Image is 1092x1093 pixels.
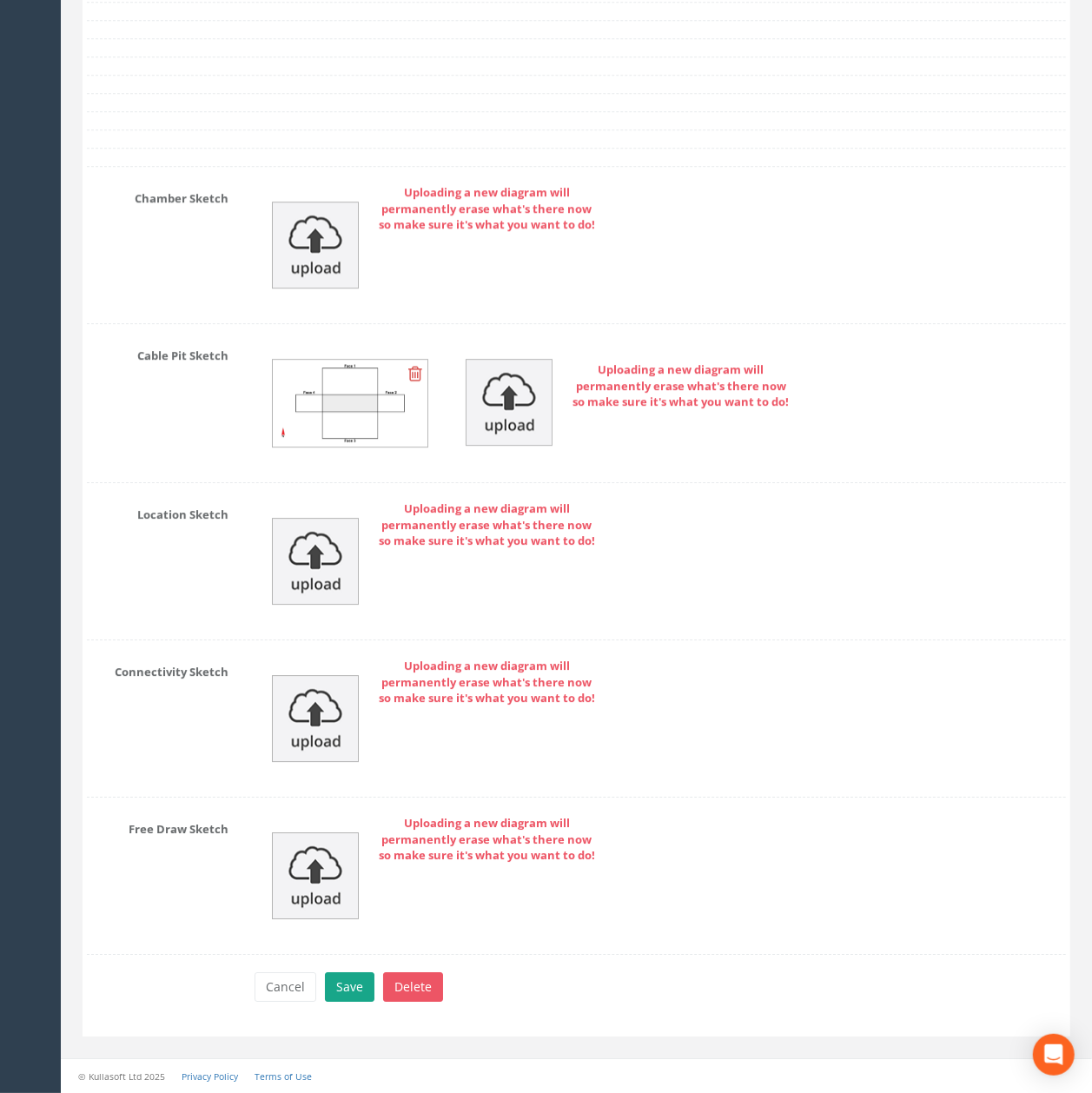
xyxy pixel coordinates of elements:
label: Free Draw Sketch [74,815,242,838]
a: Privacy Policy [182,1070,238,1083]
label: Location Sketch [74,500,242,523]
div: Open Intercom Messenger [1033,1034,1075,1076]
img: upload_icon.png [272,202,359,288]
strong: Uploading a new diagram will permanently erase what's there now so make sure it's what you want t... [379,658,595,705]
img: upload_icon.png [272,518,359,605]
a: Terms of Use [255,1070,312,1083]
img: upload_icon.png [272,832,359,919]
label: Cable Pit Sketch [74,341,242,364]
label: Connectivity Sketch [74,658,242,680]
strong: Uploading a new diagram will permanently erase what's there now so make sure it's what you want t... [379,184,595,232]
strong: Uploading a new diagram will permanently erase what's there now so make sure it's what you want t... [379,500,595,548]
button: Cancel [255,972,316,1002]
img: upload_icon.png [272,675,359,762]
button: Save [325,972,374,1002]
button: Delete [383,972,443,1002]
strong: Uploading a new diagram will permanently erase what's there now so make sure it's what you want t... [379,815,595,863]
img: 6883bb948a51e5001505a498_343a9ae4-a9c3-4088-a54e-16e5f6d4e34a.jpg [273,360,428,447]
small: © Kullasoft Ltd 2025 [78,1070,165,1083]
strong: Uploading a new diagram will permanently erase what's there now so make sure it's what you want t... [572,361,789,409]
label: Chamber Sketch [74,184,242,207]
img: upload_icon.png [466,359,553,446]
